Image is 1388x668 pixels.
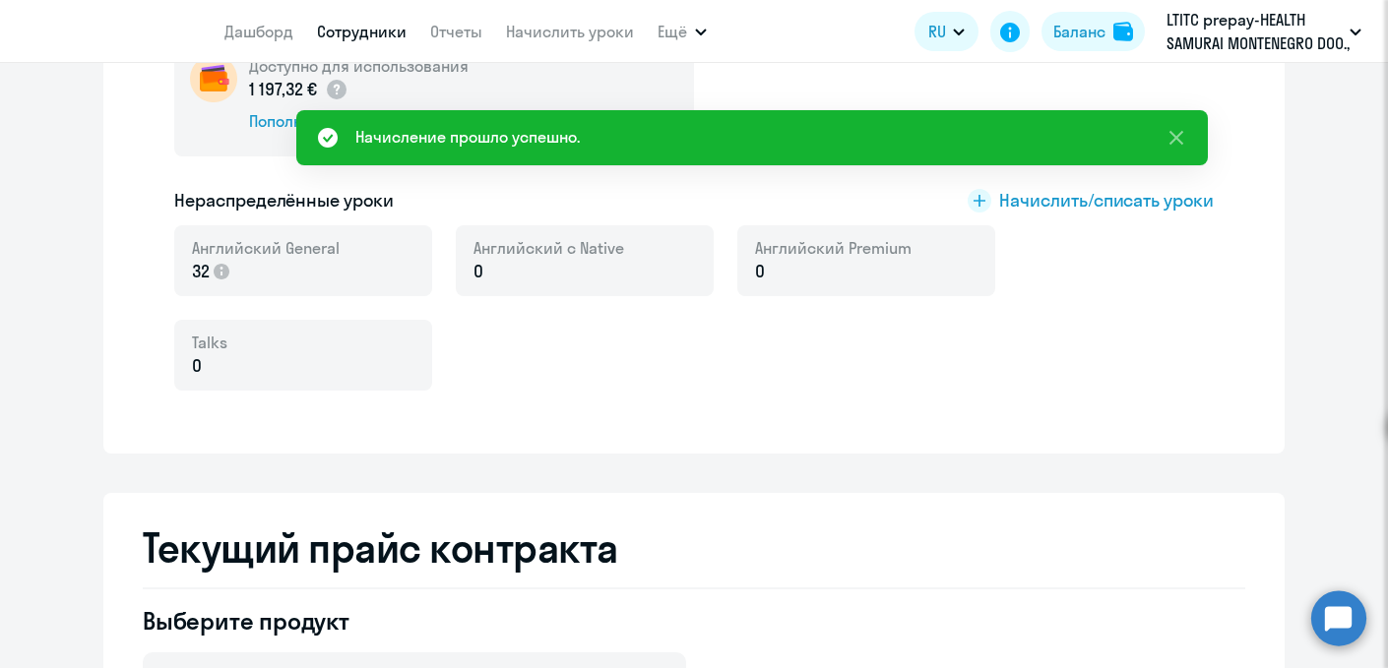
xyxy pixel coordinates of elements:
[249,110,469,132] div: Пополнить баланс
[192,353,202,379] span: 0
[473,237,624,259] span: Английский с Native
[473,259,483,284] span: 0
[1041,12,1145,51] button: Балансbalance
[928,20,946,43] span: RU
[192,237,340,259] span: Английский General
[317,22,407,41] a: Сотрудники
[999,188,1214,213] span: Начислить/списать уроки
[755,237,912,259] span: Английский Premium
[1167,8,1350,55] p: LTITC prepay-HEALTH SAMURAI MONTENEGRO DOO., [PERSON_NAME], ООО
[355,125,580,149] div: Начисление прошло успешно.
[192,259,210,284] span: 32
[658,12,707,51] button: Ещё
[506,22,634,41] a: Начислить уроки
[224,22,293,41] a: Дашборд
[143,605,686,637] h4: Выберите продукт
[755,259,765,284] span: 0
[190,55,237,102] img: wallet-circle.png
[658,20,687,43] span: Ещё
[174,188,394,213] h5: Нераспределённые уроки
[1053,20,1105,43] div: Баланс
[1157,8,1371,55] button: LTITC prepay-HEALTH SAMURAI MONTENEGRO DOO., [PERSON_NAME], ООО
[249,55,469,77] h5: Доступно для использования
[430,22,482,41] a: Отчеты
[1113,22,1133,41] img: balance
[192,332,227,353] span: Talks
[143,524,1245,572] h2: Текущий прайс контракта
[249,77,348,102] p: 1 197,32 €
[915,12,978,51] button: RU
